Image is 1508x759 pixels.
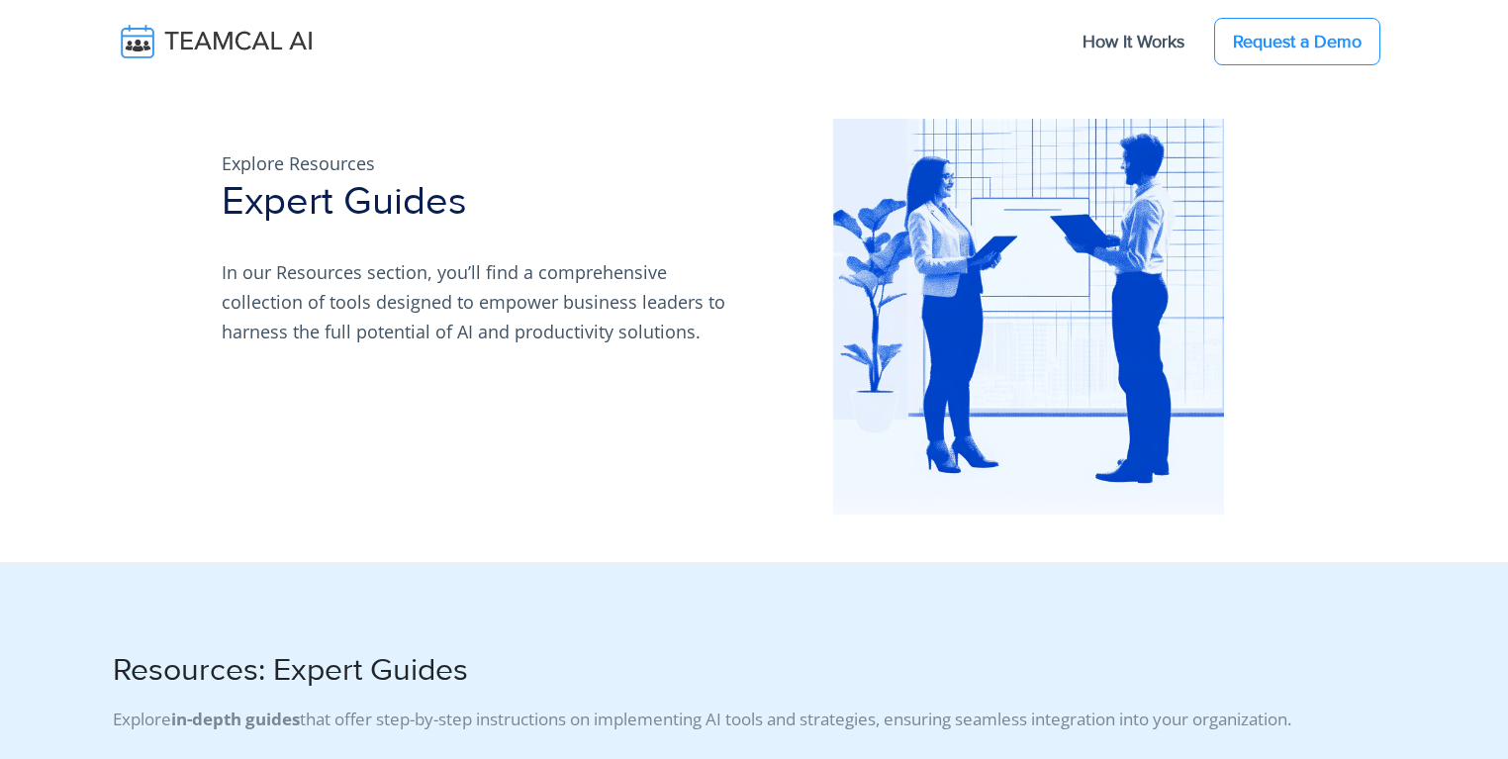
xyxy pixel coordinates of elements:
[222,148,742,178] p: Explore Resources
[171,708,300,730] b: in-depth guides
[113,698,1395,733] p: Explore that offer step-by-step instructions on implementing AI tools and strategies, ensuring se...
[1214,18,1380,65] a: Request a Demo
[113,652,1395,690] h2: Resources: Expert Guides
[222,178,742,226] h1: Expert Guides
[1063,21,1204,62] a: How It Works
[222,257,742,346] p: In our Resources section, you’ll find a comprehensive collection of tools designed to empower bus...
[828,119,1224,515] img: pic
